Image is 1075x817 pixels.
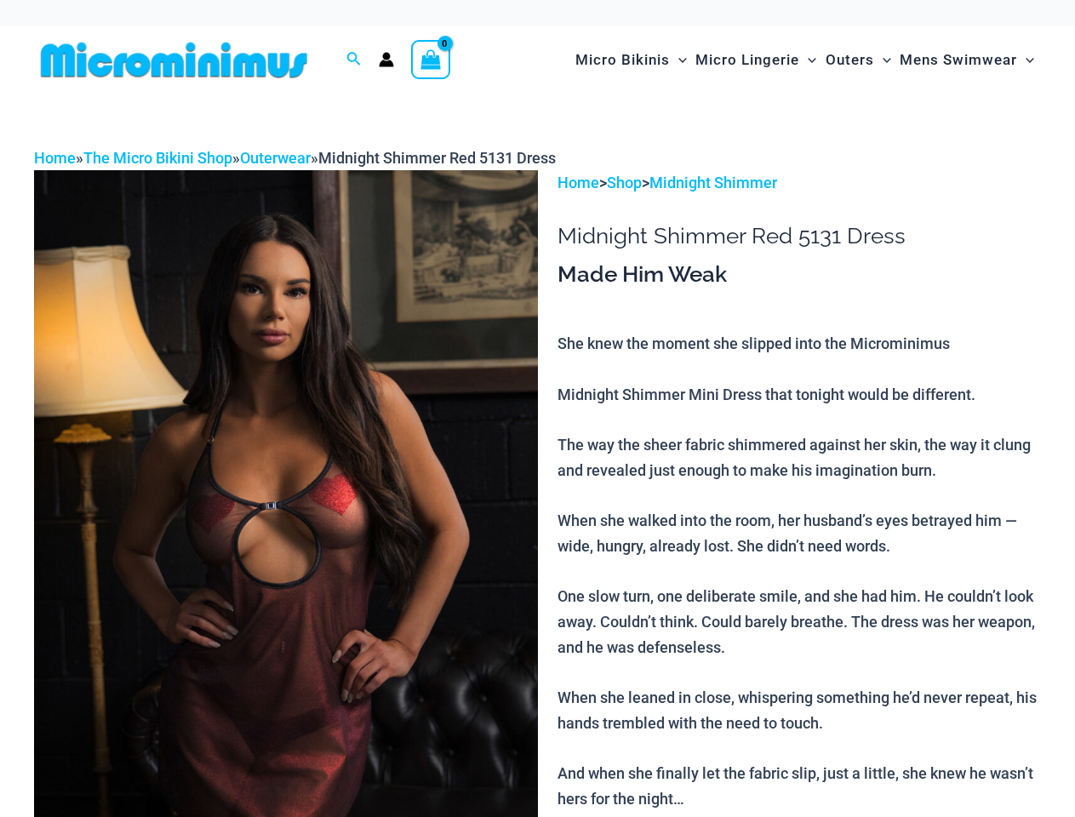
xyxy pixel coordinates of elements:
[411,40,450,79] a: View Shopping Cart, empty
[607,174,642,191] a: Shop
[558,170,1041,196] p: > >
[691,34,821,86] a: Micro LingerieMenu ToggleMenu Toggle
[821,34,895,86] a: OutersMenu ToggleMenu Toggle
[895,34,1038,86] a: Mens SwimwearMenu ToggleMenu Toggle
[575,38,670,82] span: Micro Bikinis
[558,223,1041,249] h1: Midnight Shimmer Red 5131 Dress
[826,38,874,82] span: Outers
[318,149,556,167] span: Midnight Shimmer Red 5131 Dress
[34,149,76,167] a: Home
[649,174,777,191] a: Midnight Shimmer
[346,49,362,71] a: Search icon link
[83,149,232,167] a: The Micro Bikini Shop
[571,34,691,86] a: Micro BikinisMenu ToggleMenu Toggle
[1017,38,1034,82] span: Menu Toggle
[695,38,799,82] span: Micro Lingerie
[874,38,891,82] span: Menu Toggle
[379,52,394,67] a: Account icon link
[670,38,687,82] span: Menu Toggle
[569,31,1041,89] nav: Site Navigation
[558,174,599,191] a: Home
[34,149,556,167] span: » » »
[900,38,1017,82] span: Mens Swimwear
[799,38,816,82] span: Menu Toggle
[240,149,311,167] a: Outerwear
[558,260,1041,289] h3: Made Him Weak
[34,41,314,79] img: MM SHOP LOGO FLAT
